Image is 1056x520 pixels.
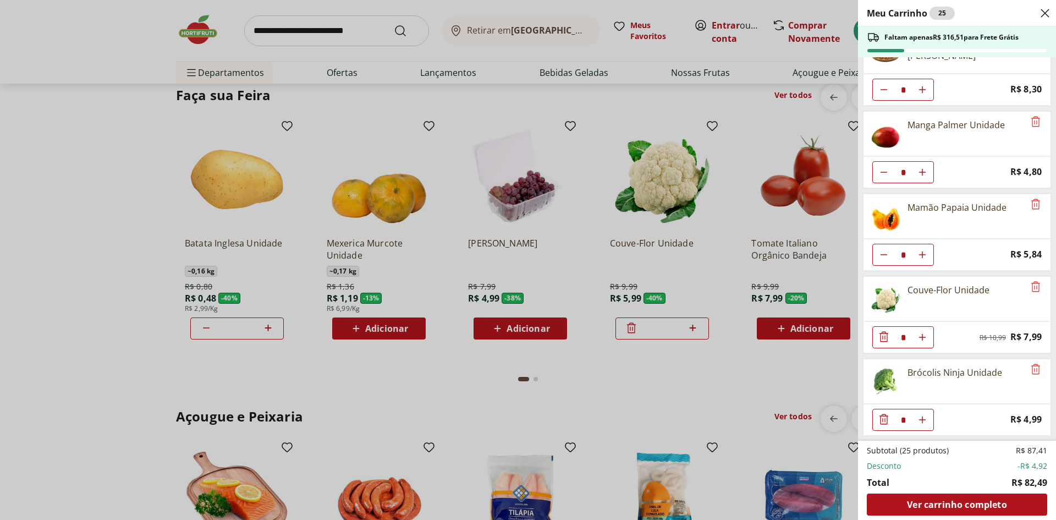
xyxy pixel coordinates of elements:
[873,79,895,101] button: Diminuir Quantidade
[1010,247,1042,262] span: R$ 5,84
[867,494,1047,516] a: Ver carrinho completo
[908,201,1007,214] div: Mamão Papaia Unidade
[895,162,911,183] input: Quantidade Atual
[908,283,989,297] div: Couve-Flor Unidade
[908,118,1005,132] div: Manga Palmer Unidade
[1011,476,1047,489] span: R$ 82,49
[1010,330,1042,344] span: R$ 7,99
[1016,445,1047,456] span: R$ 87,41
[907,500,1007,509] span: Ver carrinho completo
[911,244,933,266] button: Aumentar Quantidade
[911,161,933,183] button: Aumentar Quantidade
[867,476,889,489] span: Total
[911,326,933,348] button: Aumentar Quantidade
[870,118,901,149] img: Manga Palmer Unidade
[870,201,901,232] img: Mamão Papaia Unidade
[884,33,1019,42] span: Faltam apenas R$ 316,51 para Frete Grátis
[867,445,949,456] span: Subtotal (25 produtos)
[873,326,895,348] button: Diminuir Quantidade
[1029,363,1042,376] button: Remove
[911,409,933,431] button: Aumentar Quantidade
[895,244,911,265] input: Quantidade Atual
[873,409,895,431] button: Diminuir Quantidade
[1029,116,1042,129] button: Remove
[908,366,1002,379] div: Brócolis Ninja Unidade
[867,461,901,472] span: Desconto
[895,409,911,430] input: Quantidade Atual
[980,333,1006,342] span: R$ 10,99
[1010,165,1042,179] span: R$ 4,80
[1010,82,1042,97] span: R$ 8,30
[1010,412,1042,427] span: R$ 4,99
[930,7,955,20] div: 25
[873,244,895,266] button: Diminuir Quantidade
[911,79,933,101] button: Aumentar Quantidade
[870,366,901,397] img: Brócolis Ninja Unidade
[1018,461,1047,472] span: -R$ 4,92
[873,161,895,183] button: Diminuir Quantidade
[870,283,901,314] img: Couve-Flor Unidade
[867,7,955,20] h2: Meu Carrinho
[895,327,911,348] input: Quantidade Atual
[1029,198,1042,211] button: Remove
[1029,281,1042,294] button: Remove
[895,79,911,100] input: Quantidade Atual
